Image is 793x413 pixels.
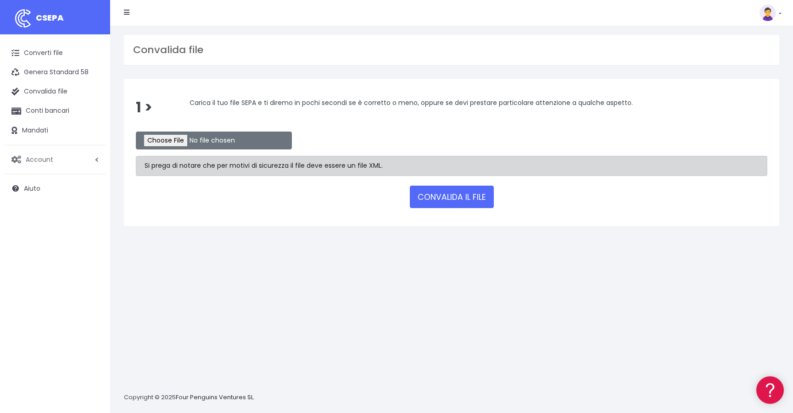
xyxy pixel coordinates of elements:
[410,186,494,209] button: CONVALIDA IL FILE
[26,155,53,164] font: Account
[418,192,486,203] font: CONVALIDA IL FILE
[36,12,64,23] font: CSEPA
[136,98,152,117] font: 1 >
[253,393,255,402] font: .
[5,44,106,63] a: Converti file
[133,43,203,57] font: Convalida file
[190,98,633,107] font: Carica il tuo file SEPA e ti diremo in pochi secondi se è corretto o meno, oppure se devi prestar...
[145,161,383,170] font: Si prega di notare che per motivi di sicurezza il file deve essere un file XML.
[5,82,106,101] a: Convalida file
[11,7,34,30] img: logo
[24,87,67,96] font: Convalida file
[759,5,776,21] img: profilo
[5,150,106,169] a: Account
[176,393,253,402] a: Four Penguins Ventures SL
[124,393,176,402] font: Copyright © 2025
[5,101,106,121] a: Conti bancari
[5,179,106,198] a: Aiuto
[24,67,89,77] font: Genera Standard 58
[5,63,106,82] a: Genera Standard 58
[22,126,48,135] font: Mandati
[24,184,40,193] font: Aiuto
[24,48,63,57] font: Converti file
[5,121,106,140] a: Mandati
[26,106,69,115] font: Conti bancari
